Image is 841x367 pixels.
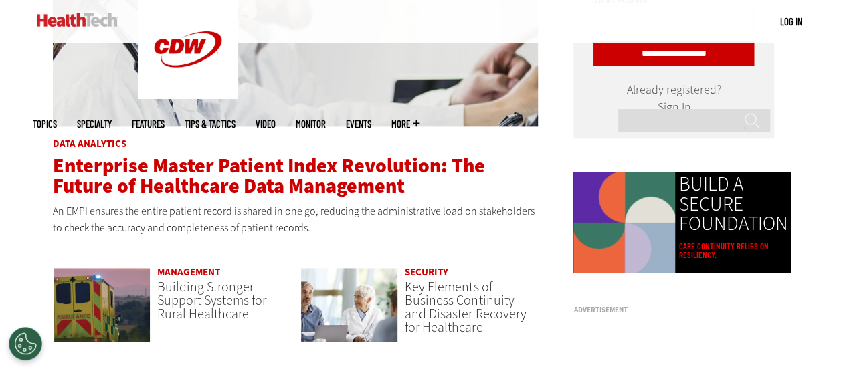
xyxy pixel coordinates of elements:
img: incident response team discusses around a table [300,267,399,342]
span: Topics [33,119,57,129]
a: Log in [780,15,802,27]
a: Care continuity relies on resiliency. [678,242,787,259]
a: Building Stronger Support Systems for Rural Healthcare [157,278,266,323]
a: Events [346,119,371,129]
a: Key Elements of Business Continuity and Disaster Recovery for Healthcare [405,278,526,336]
a: Video [256,119,276,129]
h3: Advertisement [573,306,774,314]
p: An EMPI ensures the entire patient record is shared in one go, reducing the administrative load o... [53,203,539,237]
img: Colorful animated shapes [573,172,675,273]
div: User menu [780,15,802,29]
div: Cookies Settings [9,327,42,360]
button: Open Preferences [9,327,42,360]
a: CDW [138,88,238,102]
a: Tips & Tactics [185,119,236,129]
img: Home [37,13,118,27]
a: Features [132,119,165,129]
span: Specialty [77,119,112,129]
span: More [391,119,419,129]
a: Enterprise Master Patient Index Revolution: The Future of Healthcare Data Management [53,152,485,199]
a: ambulance driving down country road at sunset [53,267,151,355]
a: Management [157,265,220,279]
a: BUILD A SECURE FOUNDATION [678,174,787,233]
a: Security [405,265,448,279]
img: ambulance driving down country road at sunset [53,267,151,342]
a: MonITor [296,119,326,129]
a: incident response team discusses around a table [300,267,399,355]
